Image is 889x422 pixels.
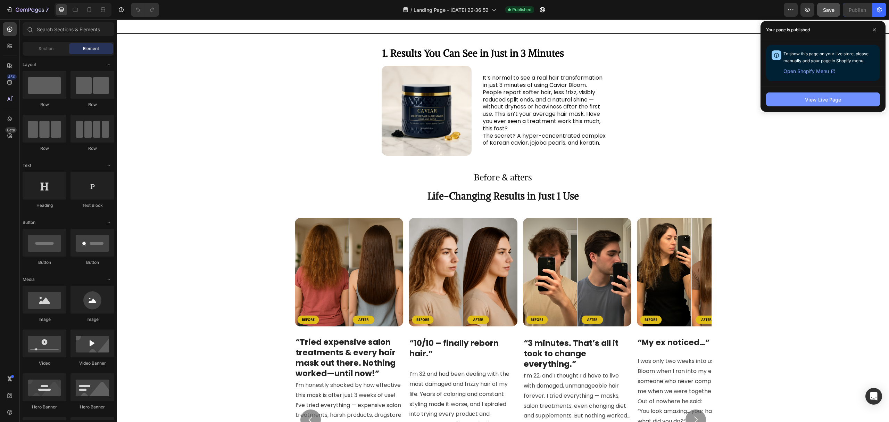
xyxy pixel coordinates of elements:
img: Alt Image [520,198,629,307]
div: Row [70,102,114,108]
div: Heading [23,202,66,209]
iframe: Design area [117,19,889,422]
div: Image [70,316,114,323]
button: Carousel Back Arrow [183,390,204,411]
span: Toggle open [103,217,114,228]
div: Hero Banner [23,404,66,410]
button: Save [817,3,840,17]
span: Open Shopify Menu [783,67,829,75]
span: 1. Results You Can See in Just in 3 Minutes [265,27,447,40]
button: View Live Page [766,92,880,106]
span: Published [512,7,531,13]
span: Media [23,276,35,283]
p: It’s normal to see a real hair transformation in just 3 minutes of using Caviar Bloom. People rep... [366,55,490,127]
img: Alt Image [406,198,515,307]
img: Alt Image [292,198,400,307]
div: Text Block [70,202,114,209]
span: Toggle open [103,59,114,70]
div: Button [23,259,66,266]
h3: “3 minutes. That’s all it took to change everything.” [406,318,515,351]
img: gempages_580956719102820947-018ccd68-5220-4942-aa9e-b2f360698029.png [265,46,355,136]
div: Row [70,145,114,152]
div: Row [23,102,66,108]
strong: Life-Changing Results in Just 1 Use [310,170,462,183]
div: Publish [849,6,866,14]
button: Publish [843,3,872,17]
span: Toggle open [103,274,114,285]
div: View Live Page [805,96,841,103]
div: Video Banner [70,360,114,366]
h3: “10/10 – finally reborn hair.” [292,318,400,340]
div: Open Intercom Messenger [865,388,882,405]
h3: “Tried expensive salon treatments & every hair mask out there. Nothing worked—until now!” [178,317,286,360]
div: Hero Banner [70,404,114,410]
button: 7 [3,3,52,17]
div: Button [70,259,114,266]
h2: “My ex noticed…” [520,317,629,329]
div: Video [23,360,66,366]
span: Save [823,7,834,13]
img: Alt Image [178,198,286,307]
span: Layout [23,62,36,68]
input: Search Sections & Elements [23,22,114,36]
div: Image [23,316,66,323]
span: To show this page on your live store, please manually add your page in Shopify menu. [783,51,869,63]
span: Element [83,46,99,52]
span: Before & afters [357,152,415,163]
span: Button [23,219,35,226]
div: Beta [5,127,17,133]
button: Carousel Next Arrow [568,390,589,411]
p: Your page is published [766,26,810,33]
span: Toggle open [103,160,114,171]
div: Undo/Redo [131,3,159,17]
span: Landing Page - [DATE] 22:36:52 [414,6,489,14]
span: Section [39,46,53,52]
div: Row [23,145,66,152]
span: / [410,6,412,14]
p: 7 [45,6,49,14]
div: 450 [7,74,17,80]
span: Text [23,162,31,169]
